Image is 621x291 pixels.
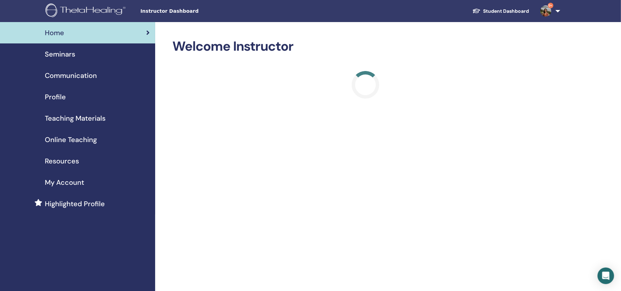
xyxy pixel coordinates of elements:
span: Teaching Materials [45,113,106,123]
span: Seminars [45,49,75,59]
span: 9+ [548,3,553,8]
span: My Account [45,177,84,188]
span: Instructor Dashboard [140,8,244,15]
span: Online Teaching [45,134,97,145]
span: Profile [45,92,66,102]
span: Resources [45,156,79,166]
span: Highlighted Profile [45,199,105,209]
img: logo.png [46,3,128,19]
img: default.jpg [540,6,551,17]
span: Communication [45,70,97,81]
a: Student Dashboard [467,5,535,18]
img: graduation-cap-white.svg [472,8,481,14]
span: Home [45,28,64,38]
h2: Welcome Instructor [172,39,559,54]
div: Open Intercom Messenger [598,268,614,284]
